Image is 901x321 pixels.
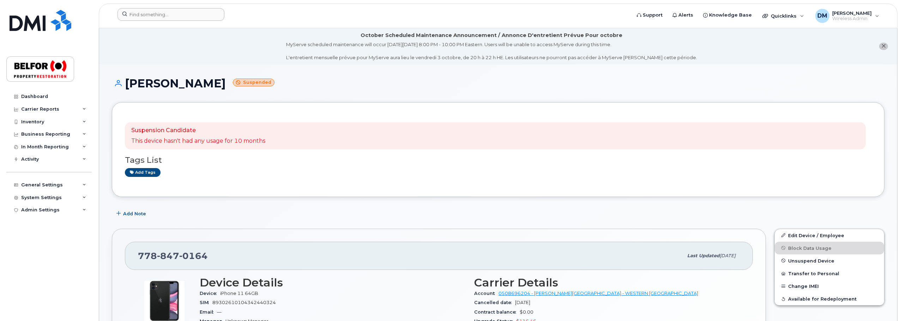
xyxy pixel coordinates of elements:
span: [DATE] [720,253,736,258]
small: Suspended [233,79,274,87]
span: $0.00 [520,309,533,315]
h3: Tags List [125,156,871,165]
span: Last updated [687,253,720,258]
span: Unsuspend Device [788,258,834,263]
div: MyServe scheduled maintenance will occur [DATE][DATE] 8:00 PM - 10:00 PM Eastern. Users will be u... [286,41,697,61]
span: Add Note [123,210,146,217]
a: Edit Device / Employee [775,229,884,242]
span: Available for Redeployment [788,296,857,302]
button: Block Data Usage [775,242,884,254]
span: SIM [200,300,212,305]
div: October Scheduled Maintenance Announcement / Annonce D'entretient Prévue Pour octobre [361,32,622,39]
button: Unsuspend Device [775,254,884,267]
button: Change IMEI [775,280,884,292]
h3: Device Details [200,276,466,289]
button: Add Note [112,208,152,220]
span: Contract balance [474,309,520,315]
span: — [217,309,222,315]
h1: [PERSON_NAME] [112,77,884,89]
span: [DATE] [515,300,530,305]
a: 0508696204 - [PERSON_NAME][GEOGRAPHIC_DATA] - WESTERN [GEOGRAPHIC_DATA] [498,291,698,296]
span: 847 [157,251,179,261]
span: Account [474,291,498,296]
span: Email [200,309,217,315]
span: iPhone 11 64GB [220,291,258,296]
h3: Carrier Details [474,276,740,289]
span: 778 [138,251,208,261]
span: Cancelled date [474,300,515,305]
button: close notification [879,43,888,50]
p: Suspension Candidate [131,126,265,135]
button: Transfer to Personal [775,267,884,280]
p: This device hasn't had any usage for 10 months [131,137,265,145]
span: Device [200,291,220,296]
a: Add tags [125,168,161,177]
button: Available for Redeployment [775,292,884,305]
span: 89302610104342440324 [212,300,276,305]
span: 0164 [179,251,208,261]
